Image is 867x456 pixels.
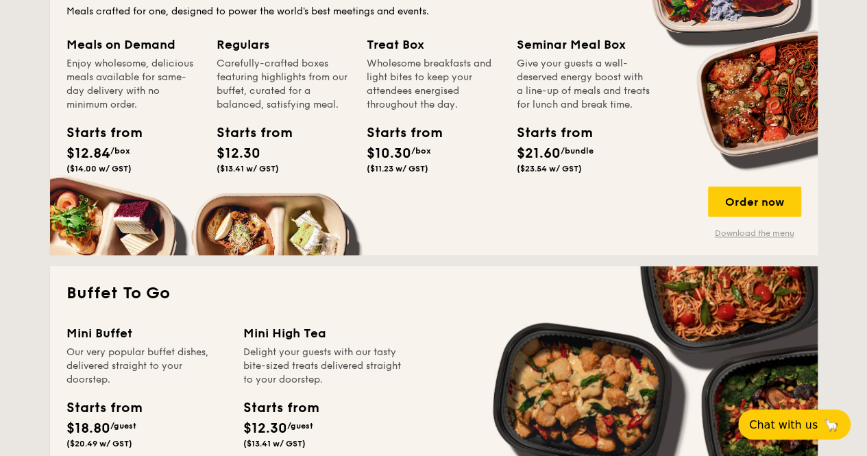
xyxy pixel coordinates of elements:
[66,57,200,112] div: Enjoy wholesome, delicious meals available for same-day delivery with no minimum order.
[708,187,801,217] div: Order now
[749,418,818,431] span: Chat with us
[217,57,350,112] div: Carefully-crafted boxes featuring highlights from our buffet, curated for a balanced, satisfying ...
[217,145,260,162] span: $12.30
[243,346,404,387] div: Delight your guests with our tasty bite-sized treats delivered straight to your doorstep.
[517,164,582,173] span: ($23.54 w/ GST)
[517,145,561,162] span: $21.60
[217,123,278,143] div: Starts from
[243,420,287,437] span: $12.30
[66,346,227,387] div: Our very popular buffet dishes, delivered straight to your doorstep.
[367,164,428,173] span: ($11.23 w/ GST)
[243,439,306,448] span: ($13.41 w/ GST)
[217,35,350,54] div: Regulars
[243,398,318,418] div: Starts from
[66,123,128,143] div: Starts from
[708,228,801,239] a: Download the menu
[367,145,411,162] span: $10.30
[66,145,110,162] span: $12.84
[66,283,801,304] h2: Buffet To Go
[367,123,428,143] div: Starts from
[411,146,431,156] span: /box
[110,146,130,156] span: /box
[217,164,279,173] span: ($13.41 w/ GST)
[287,421,313,431] span: /guest
[738,409,851,440] button: Chat with us🦙
[66,439,132,448] span: ($20.49 w/ GST)
[66,164,132,173] span: ($14.00 w/ GST)
[66,35,200,54] div: Meals on Demand
[66,324,227,343] div: Mini Buffet
[66,420,110,437] span: $18.80
[243,324,404,343] div: Mini High Tea
[823,417,840,433] span: 🦙
[561,146,594,156] span: /bundle
[367,57,500,112] div: Wholesome breakfasts and light bites to keep your attendees energised throughout the day.
[110,421,136,431] span: /guest
[367,35,500,54] div: Treat Box
[66,5,801,19] div: Meals crafted for one, designed to power the world's best meetings and events.
[517,57,650,112] div: Give your guests a well-deserved energy boost with a line-up of meals and treats for lunch and br...
[517,123,578,143] div: Starts from
[517,35,650,54] div: Seminar Meal Box
[66,398,141,418] div: Starts from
